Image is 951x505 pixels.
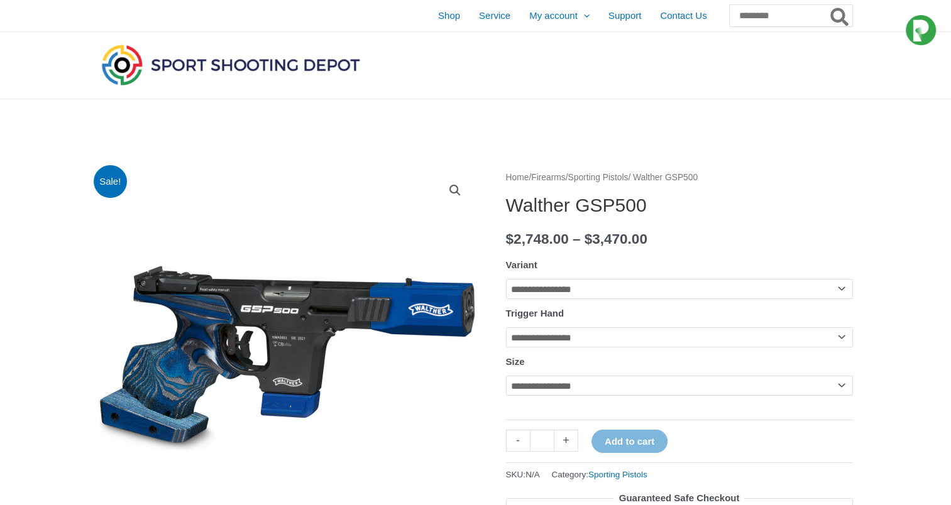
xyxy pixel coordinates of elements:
a: Home [506,173,529,182]
button: Add to cart [591,430,668,453]
bdi: 2,748.00 [506,231,569,247]
a: + [554,430,578,452]
button: Search [828,5,852,26]
span: Category: [551,467,647,482]
label: Size [506,356,525,367]
label: Trigger Hand [506,308,564,318]
input: Product quantity [530,430,554,452]
bdi: 3,470.00 [585,231,647,247]
label: Variant [506,259,537,270]
a: Firearms [531,173,565,182]
img: Sport Shooting Depot [99,41,363,88]
nav: Breadcrumb [506,170,853,186]
span: – [573,231,581,247]
span: $ [585,231,593,247]
h1: Walther GSP500 [506,194,853,217]
span: SKU: [506,467,540,482]
span: N/A [525,470,540,479]
a: Sporting Pistols [568,173,628,182]
a: Sporting Pistols [588,470,647,479]
span: Sale! [94,165,127,198]
span: $ [506,231,514,247]
a: View full-screen image gallery [444,179,466,202]
a: - [506,430,530,452]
